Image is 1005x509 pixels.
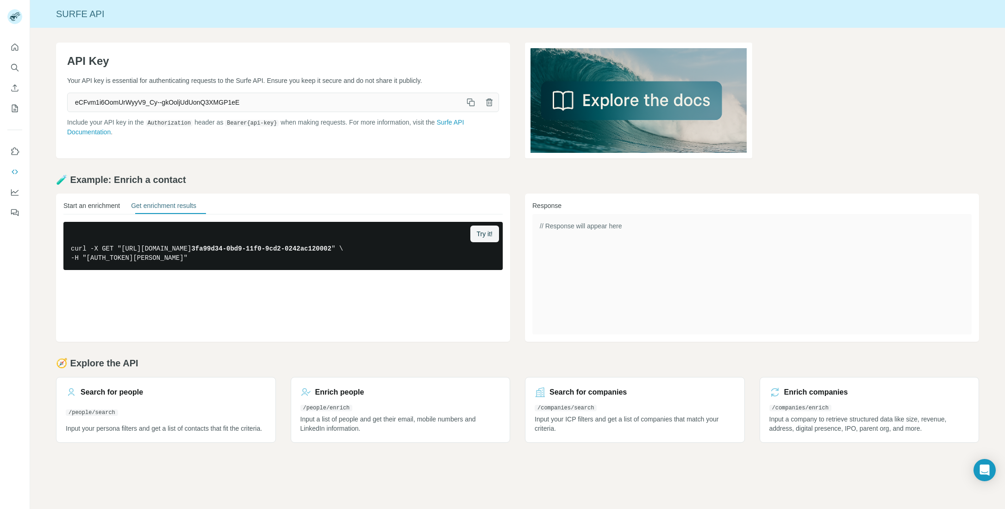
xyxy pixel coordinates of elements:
[67,54,499,69] h1: API Key
[300,405,353,411] code: /people/enrich
[315,387,364,398] h3: Enrich people
[131,201,196,214] button: Get enrichment results
[7,204,22,221] button: Feedback
[66,424,266,433] p: Input your persona filters and get a list of contacts that fit the criteria.
[7,59,22,76] button: Search
[30,7,1005,20] div: Surfe API
[68,94,462,111] span: eCFvm1i6OomUrWyyV9_Cy--gkOoljUdUonQ3XMGP1eE
[191,245,331,252] span: 3fa99d34-0bd9-11f0-9cd2-0242ac120002
[7,39,22,56] button: Quick start
[63,222,503,270] pre: curl -X GET "[URL][DOMAIN_NAME] " \ -H "[AUTH_TOKEN][PERSON_NAME]"
[146,120,193,126] code: Authorization
[477,229,493,239] span: Try it!
[7,143,22,160] button: Use Surfe on LinkedIn
[532,201,972,210] h3: Response
[66,409,118,416] code: /people/search
[291,377,511,443] a: Enrich people/people/enrichInput a list of people and get their email, mobile numbers and LinkedI...
[56,357,979,370] h2: 🧭 Explore the API
[769,405,831,411] code: /companies/enrich
[56,173,979,186] h2: 🧪 Example: Enrich a contact
[535,405,597,411] code: /companies/search
[7,184,22,201] button: Dashboard
[300,415,501,433] p: Input a list of people and get their email, mobile numbers and LinkedIn information.
[535,415,735,433] p: Input your ICP filters and get a list of companies that match your criteria.
[549,387,627,398] h3: Search for companies
[540,222,622,230] span: // Response will appear here
[974,459,996,481] div: Open Intercom Messenger
[63,201,120,214] button: Start an enrichment
[67,118,499,137] p: Include your API key in the header as when making requests. For more information, visit the .
[225,120,279,126] code: Bearer {api-key}
[81,387,143,398] h3: Search for people
[67,76,499,85] p: Your API key is essential for authenticating requests to the Surfe API. Ensure you keep it secure...
[7,100,22,117] button: My lists
[7,80,22,96] button: Enrich CSV
[525,377,745,443] a: Search for companies/companies/searchInput your ICP filters and get a list of companies that matc...
[7,163,22,180] button: Use Surfe API
[760,377,980,443] a: Enrich companies/companies/enrichInput a company to retrieve structured data like size, revenue, ...
[784,387,848,398] h3: Enrich companies
[56,377,276,443] a: Search for people/people/searchInput your persona filters and get a list of contacts that fit the...
[470,226,499,242] button: Try it!
[769,415,970,433] p: Input a company to retrieve structured data like size, revenue, address, digital presence, IPO, p...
